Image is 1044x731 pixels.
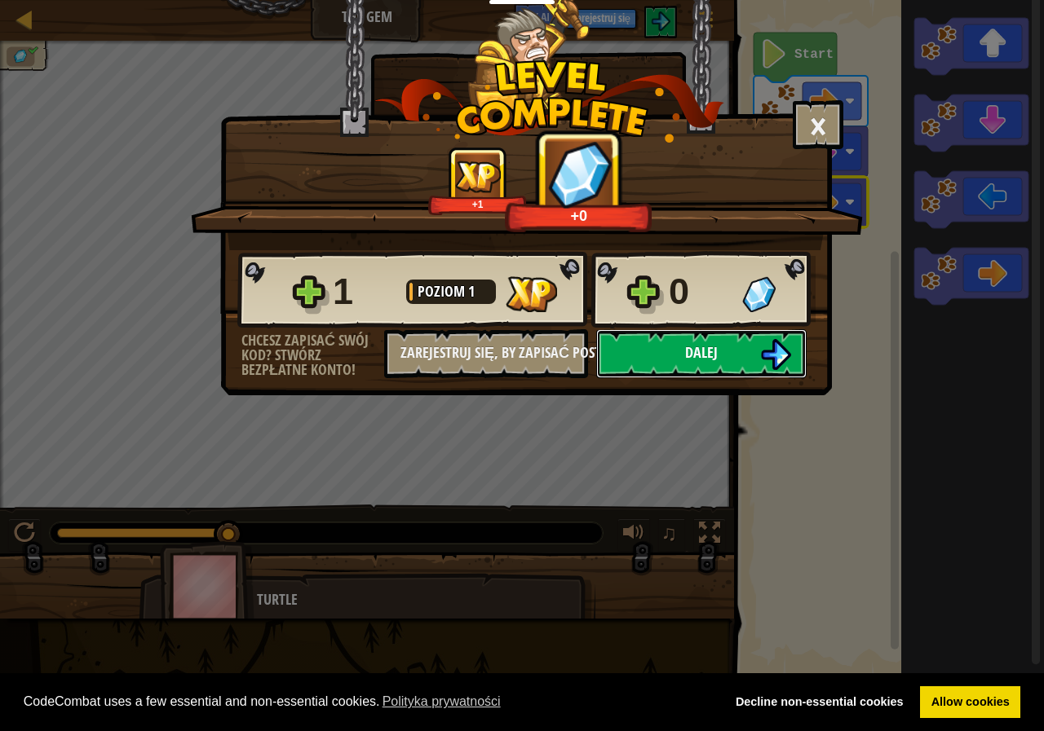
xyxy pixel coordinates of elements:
img: level_complete.png [374,60,724,143]
img: Klejnoty [742,276,776,312]
span: Dalej [685,342,718,363]
span: Poziom [418,281,468,302]
span: CodeCombat uses a few essential and non-essential cookies. [24,689,712,714]
button: Dalej [596,329,807,378]
div: +1 [431,198,524,210]
img: Doświadczenie [453,160,502,194]
img: Klejnoty [546,139,612,209]
div: 0 [669,266,732,318]
div: Chcesz zapisać swój kod? Stwórz bezpłatne konto! [241,333,384,377]
img: Dalej [760,339,791,370]
button: × [793,100,843,149]
a: allow cookies [920,686,1020,719]
div: 1 [333,266,396,318]
a: deny cookies [724,686,914,719]
div: +0 [510,206,648,225]
span: 1 [468,281,475,302]
button: Zarejestruj się, by zapisać postępy [384,329,588,378]
img: Doświadczenie [506,276,557,312]
a: learn more about cookies [380,689,503,714]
